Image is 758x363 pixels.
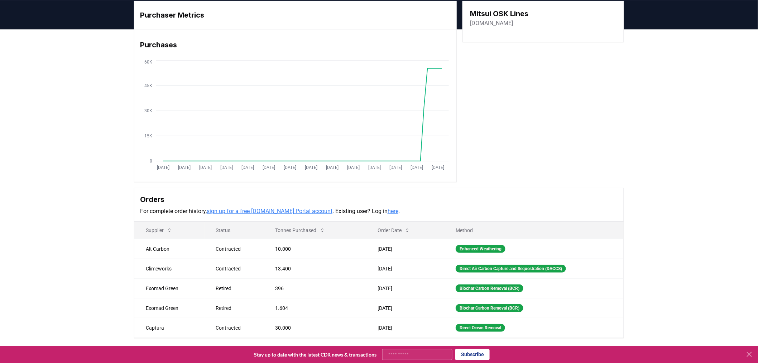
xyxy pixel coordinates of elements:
div: Enhanced Weathering [456,245,505,253]
td: [DATE] [366,239,444,259]
tspan: [DATE] [221,165,233,170]
td: Climeworks [134,259,205,278]
td: [DATE] [366,278,444,298]
tspan: [DATE] [347,165,360,170]
tspan: [DATE] [284,165,297,170]
td: 13.400 [264,259,366,278]
p: For complete order history, . Existing user? Log in . [140,207,618,216]
tspan: 30K [144,108,152,113]
td: Exomad Green [134,278,205,298]
td: [DATE] [366,298,444,318]
button: Tonnes Purchased [270,223,331,237]
div: Biochar Carbon Removal (BCR) [456,284,523,292]
td: 396 [264,278,366,298]
tspan: 45K [144,83,152,88]
h3: Orders [140,194,618,205]
p: Method [450,227,618,234]
tspan: [DATE] [305,165,318,170]
tspan: [DATE] [432,165,445,170]
td: [DATE] [366,318,444,338]
td: 30.000 [264,318,366,338]
tspan: 15K [144,133,152,138]
td: Captura [134,318,205,338]
tspan: [DATE] [200,165,212,170]
div: Retired [216,285,258,292]
h3: Mitsui OSK Lines [470,8,528,19]
div: Contracted [216,324,258,331]
div: Contracted [216,265,258,272]
tspan: [DATE] [369,165,381,170]
tspan: [DATE] [242,165,254,170]
h3: Purchaser Metrics [140,10,451,20]
tspan: [DATE] [390,165,402,170]
div: Biochar Carbon Removal (BCR) [456,304,523,312]
div: Contracted [216,245,258,253]
td: Exomad Green [134,298,205,318]
tspan: 0 [150,159,152,164]
div: Direct Ocean Removal [456,324,505,332]
td: 10.000 [264,239,366,259]
tspan: [DATE] [326,165,339,170]
td: [DATE] [366,259,444,278]
tspan: [DATE] [157,165,170,170]
td: 1.604 [264,298,366,318]
p: Status [210,227,258,234]
h3: Purchases [140,39,451,50]
tspan: 60K [144,60,152,65]
a: [DOMAIN_NAME] [470,19,513,28]
td: Alt Carbon [134,239,205,259]
a: here [388,208,398,214]
tspan: [DATE] [178,165,191,170]
div: Direct Air Carbon Capture and Sequestration (DACCS) [456,265,566,273]
div: Retired [216,305,258,312]
tspan: [DATE] [411,165,423,170]
a: sign up for a free [DOMAIN_NAME] Portal account [207,208,332,214]
tspan: [DATE] [263,165,275,170]
button: Order Date [372,223,416,237]
button: Supplier [140,223,178,237]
